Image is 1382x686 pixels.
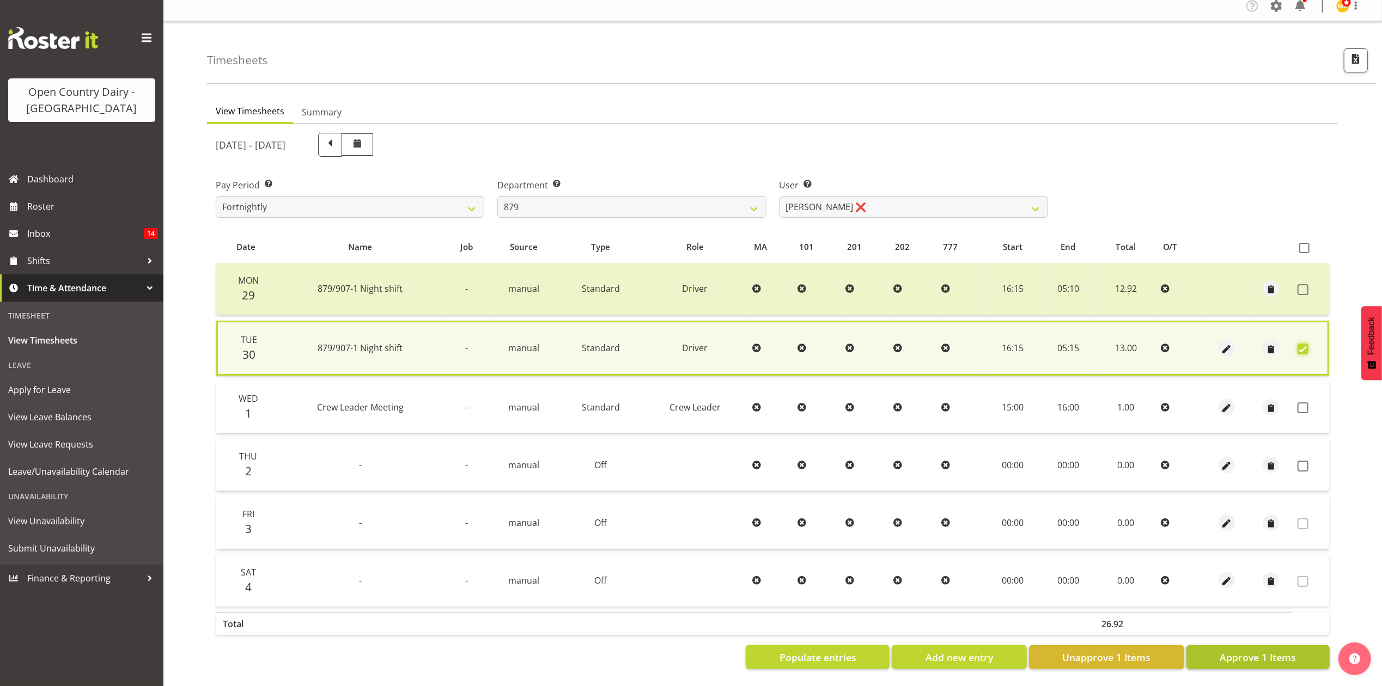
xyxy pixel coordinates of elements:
span: Roster [27,198,158,215]
button: Export CSV [1344,48,1368,72]
td: 00:00 [1041,497,1095,549]
a: View Timesheets [3,327,161,354]
h5: [DATE] - [DATE] [216,139,285,151]
span: View Unavailability [8,513,155,529]
span: O/T [1163,241,1178,253]
span: Approve 1 Items [1220,650,1296,664]
td: 13.00 [1095,321,1156,376]
span: Job [460,241,473,253]
span: - [465,342,468,354]
span: Finance & Reporting [27,570,142,586]
span: Source [510,241,538,253]
span: Crew Leader Meeting [317,401,404,413]
button: Unapprove 1 Items [1029,645,1184,669]
a: Leave/Unavailability Calendar [3,458,161,485]
div: Open Country Dairy - [GEOGRAPHIC_DATA] [19,84,144,117]
td: 16:15 [985,321,1042,376]
th: 26.92 [1095,612,1156,635]
span: - [465,401,468,413]
label: User [780,179,1048,192]
td: Off [559,439,642,491]
span: - [465,517,468,529]
td: Standard [559,263,642,315]
td: 00:00 [985,439,1042,491]
span: Date [236,241,255,253]
span: manual [508,574,539,586]
span: Feedback [1367,317,1377,355]
span: Sat [241,566,256,578]
span: Leave/Unavailability Calendar [8,463,155,480]
span: View Leave Balances [8,409,155,425]
span: Start [1003,241,1022,253]
td: 00:00 [985,497,1042,549]
span: - [465,283,468,295]
span: Tue [241,334,257,346]
span: manual [508,459,539,471]
span: - [359,574,362,586]
td: 16:15 [985,263,1042,315]
div: Unavailability [3,485,161,507]
td: 00:00 [1041,555,1095,607]
span: Inbox [27,225,144,242]
span: manual [508,283,539,295]
a: View Unavailability [3,507,161,535]
label: Pay Period [216,179,484,192]
span: Role [686,241,704,253]
span: View Timesheets [216,105,284,118]
td: Standard [559,381,642,433]
a: View Leave Requests [3,431,161,458]
td: 0.00 [1095,497,1156,549]
td: Off [559,497,642,549]
span: manual [508,517,539,529]
span: Total [1116,241,1136,253]
span: - [465,459,468,471]
span: 1 [245,406,252,421]
span: Thu [239,450,257,462]
span: Add new entry [926,650,993,664]
img: Rosterit website logo [8,27,98,49]
span: Crew Leader [669,401,721,413]
span: Name [348,241,372,253]
span: 101 [799,241,814,253]
td: 16:00 [1041,381,1095,433]
span: 879/907-1 Night shift [318,342,403,354]
span: 879/907-1 Night shift [318,283,403,295]
div: Leave [3,354,161,376]
span: 202 [895,241,910,253]
td: 12.92 [1095,263,1156,315]
span: Time & Attendance [27,280,142,296]
td: Standard [559,321,642,376]
span: View Timesheets [8,332,155,348]
a: Submit Unavailability [3,535,161,562]
button: Feedback - Show survey [1361,306,1382,380]
span: 3 [245,521,252,536]
span: manual [508,342,539,354]
span: Fri [242,508,254,520]
span: - [465,574,468,586]
td: 00:00 [1041,439,1095,491]
td: 0.00 [1095,439,1156,491]
span: 14 [144,228,158,239]
span: - [359,459,362,471]
span: 30 [242,347,255,362]
span: View Leave Requests [8,436,155,452]
div: Timesheet [3,304,161,327]
span: End [1061,241,1075,253]
td: 1.00 [1095,381,1156,433]
span: Unapprove 1 Items [1062,650,1150,664]
span: Summary [302,106,342,119]
a: View Leave Balances [3,403,161,431]
span: 201 [847,241,862,253]
td: 05:10 [1041,263,1095,315]
span: Dashboard [27,171,158,187]
button: Populate entries [746,645,890,669]
span: Driver [683,342,708,354]
span: Mon [238,274,259,286]
span: Shifts [27,253,142,269]
span: manual [508,401,539,413]
span: 29 [242,287,255,303]
span: Type [591,241,610,253]
span: Driver [683,283,708,295]
span: Populate entries [780,650,856,664]
td: 05:15 [1041,321,1095,376]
